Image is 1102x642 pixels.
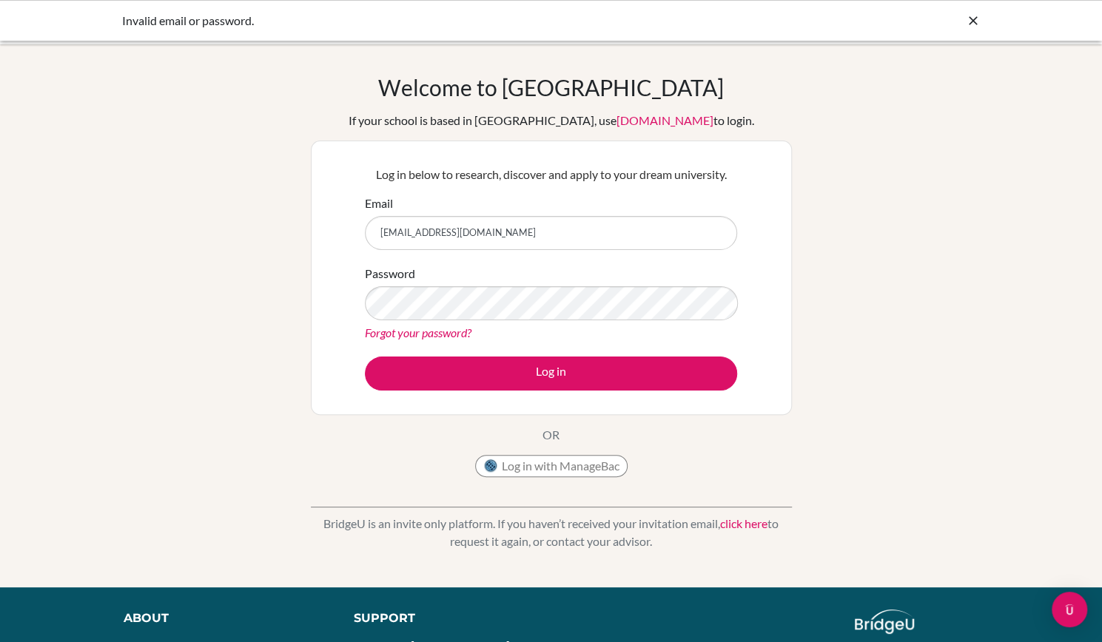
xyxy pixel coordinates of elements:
img: logo_white@2x-f4f0deed5e89b7ecb1c2cc34c3e3d731f90f0f143d5ea2071677605dd97b5244.png [855,609,915,634]
a: Forgot your password? [365,325,471,339]
div: Invalid email or password. [122,12,759,30]
a: [DOMAIN_NAME] [616,113,713,127]
div: If your school is based in [GEOGRAPHIC_DATA], use to login. [349,112,754,129]
a: click here [720,516,767,530]
p: OR [542,426,560,444]
button: Log in [365,357,737,391]
p: BridgeU is an invite only platform. If you haven’t received your invitation email, to request it ... [311,515,792,550]
div: About [124,609,320,627]
div: Open Intercom Messenger [1052,592,1087,627]
label: Password [365,265,415,283]
button: Log in with ManageBac [475,455,628,477]
h1: Welcome to [GEOGRAPHIC_DATA] [378,74,724,101]
p: Log in below to research, discover and apply to your dream university. [365,166,737,183]
div: Support [354,609,536,627]
label: Email [365,195,393,212]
